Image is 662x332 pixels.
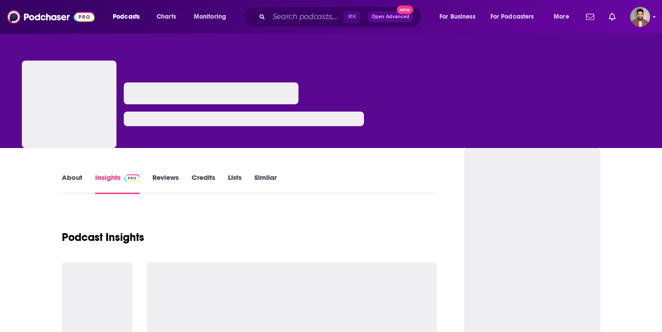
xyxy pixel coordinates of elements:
span: More [554,10,569,23]
img: User Profile [630,7,650,27]
a: InsightsPodchaser Pro [95,173,140,194]
button: Open AdvancedNew [368,11,414,22]
span: ⌘ K [344,11,360,23]
div: Search podcasts, credits, & more... [253,6,430,27]
span: New [397,5,413,14]
button: Show profile menu [630,7,650,27]
a: Show notifications dropdown [605,9,619,25]
a: Lists [228,173,242,194]
a: Similar [254,173,277,194]
input: Search podcasts, credits, & more... [269,10,344,24]
button: open menu [106,10,152,24]
span: Logged in as calmonaghan [630,7,650,27]
img: Podchaser - Follow, Share and Rate Podcasts [7,8,95,26]
button: open menu [187,10,238,24]
a: Credits [192,173,215,194]
span: For Business [440,10,475,23]
h1: Podcast Insights [62,230,144,244]
a: About [62,173,82,194]
span: Charts [157,10,176,23]
a: Charts [151,10,182,24]
span: For Podcasters [490,10,534,23]
button: open menu [433,10,487,24]
span: Open Advanced [372,15,409,19]
button: open menu [485,10,547,24]
span: Monitoring [194,10,226,23]
img: Podchaser Pro [124,174,140,182]
a: Reviews [152,173,179,194]
a: Show notifications dropdown [582,9,598,25]
span: Podcasts [113,10,140,23]
button: open menu [547,10,581,24]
